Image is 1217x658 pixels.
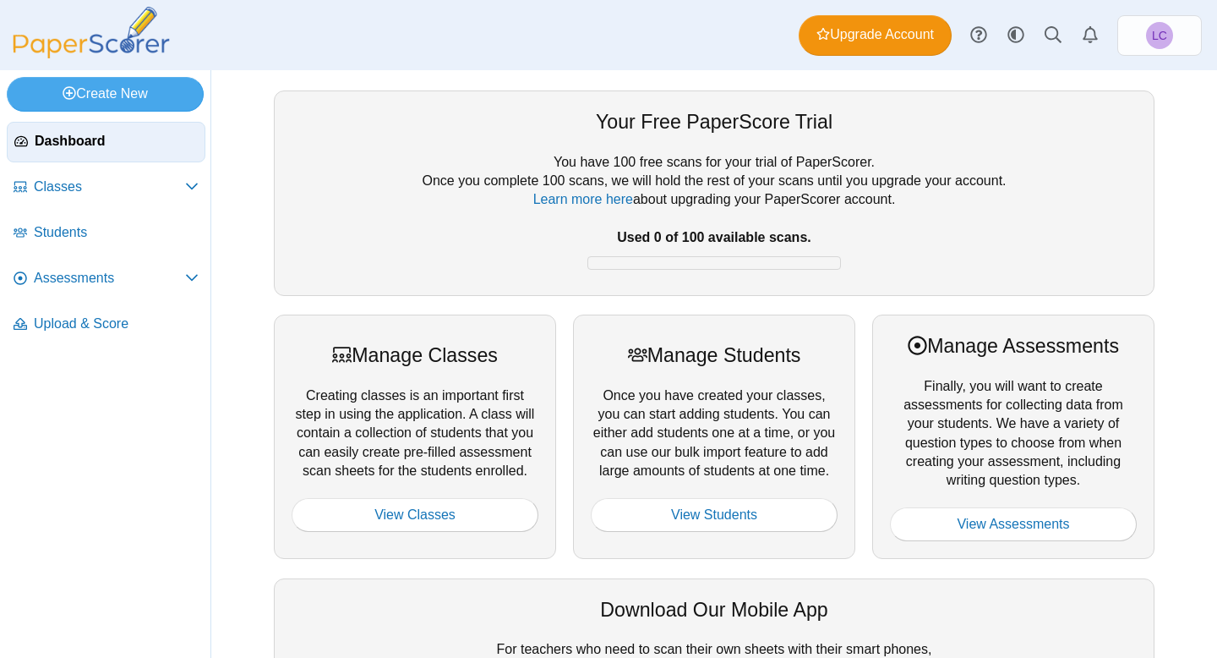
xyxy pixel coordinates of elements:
[292,153,1137,278] div: You have 100 free scans for your trial of PaperScorer. Once you complete 100 scans, we will hold ...
[292,498,538,532] a: View Classes
[617,230,810,244] b: Used 0 of 100 available scans.
[799,15,952,56] a: Upgrade Account
[292,108,1137,135] div: Your Free PaperScore Trial
[292,342,538,369] div: Manage Classes
[591,342,838,369] div: Manage Students
[1146,22,1173,49] span: Leah Carlson
[573,315,855,559] div: Once you have created your classes, you can start adding students. You can either add students on...
[872,315,1154,559] div: Finally, you will want to create assessments for collecting data from your students. We have a va...
[34,178,185,196] span: Classes
[35,132,198,151] span: Dashboard
[1117,15,1202,56] a: Leah Carlson
[7,213,205,254] a: Students
[7,47,176,61] a: PaperScorer
[890,332,1137,359] div: Manage Assessments
[890,507,1137,541] a: View Assessments
[591,498,838,532] a: View Students
[7,259,205,299] a: Assessments
[34,269,185,288] span: Assessments
[34,315,199,333] span: Upload & Score
[7,167,205,208] a: Classes
[533,192,633,206] a: Learn more here
[1152,30,1167,41] span: Leah Carlson
[7,77,204,111] a: Create New
[7,122,205,162] a: Dashboard
[34,223,199,242] span: Students
[292,596,1137,623] div: Download Our Mobile App
[816,25,934,44] span: Upgrade Account
[7,7,176,58] img: PaperScorer
[1072,17,1109,54] a: Alerts
[274,315,556,559] div: Creating classes is an important first step in using the application. A class will contain a coll...
[7,304,205,345] a: Upload & Score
